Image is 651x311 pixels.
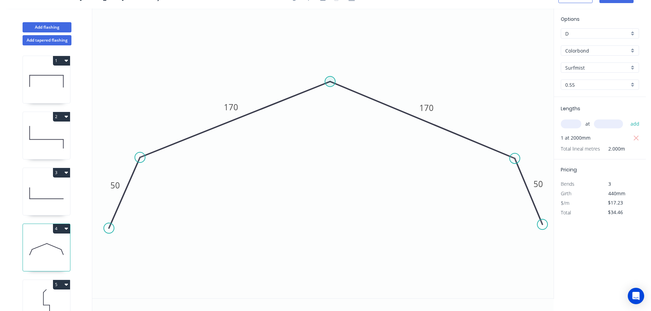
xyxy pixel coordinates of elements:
[23,22,71,32] button: Add flashing
[608,190,625,197] span: 440mm
[23,35,71,45] button: Add tapered flashing
[565,30,629,37] input: Price level
[561,200,569,206] span: $/m
[561,166,577,173] span: Pricing
[224,101,238,113] tspan: 170
[627,118,643,130] button: add
[561,16,580,23] span: Options
[565,81,629,88] input: Thickness
[565,47,629,54] input: Material
[561,144,600,154] span: Total lineal metres
[53,56,70,66] button: 1
[53,280,70,289] button: 5
[561,209,571,216] span: Total
[561,181,574,187] span: Bends
[600,144,625,154] span: 2.000m
[419,102,434,113] tspan: 170
[561,190,571,197] span: Girth
[585,119,590,129] span: at
[92,9,554,298] svg: 0
[533,178,543,189] tspan: 50
[561,105,580,112] span: Lengths
[53,168,70,178] button: 3
[565,64,629,71] input: Colour
[561,133,591,143] span: 1 at 2000mm
[608,181,611,187] span: 3
[53,112,70,122] button: 2
[110,180,120,191] tspan: 50
[53,224,70,234] button: 4
[628,288,644,304] div: Open Intercom Messenger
